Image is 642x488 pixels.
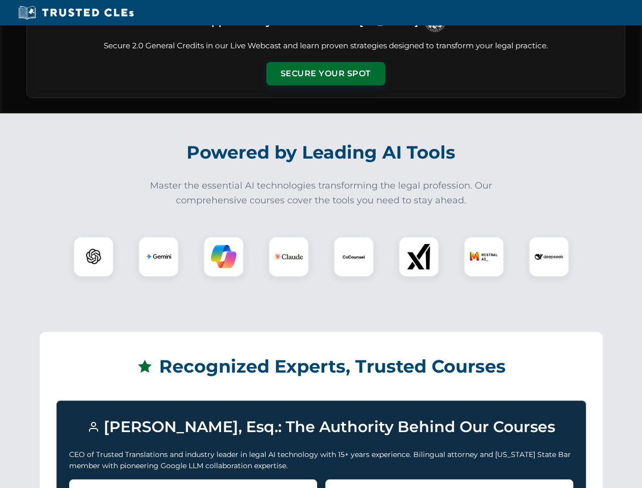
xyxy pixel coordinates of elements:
[274,242,303,271] img: Claude Logo
[341,244,366,269] img: CoCounsel Logo
[399,236,439,277] div: xAI
[79,242,108,271] img: ChatGPT Logo
[138,236,179,277] div: Gemini
[470,242,498,271] img: Mistral AI Logo
[39,40,613,52] p: Secure 2.0 General Credits in our Live Webcast and learn proven strategies designed to transform ...
[56,349,586,384] h2: Recognized Experts, Trusted Courses
[69,449,573,472] p: CEO of Trusted Translations and industry leader in legal AI technology with 15+ years experience....
[333,236,374,277] div: CoCounsel
[203,236,244,277] div: Copilot
[529,236,569,277] div: DeepSeek
[535,242,563,271] img: DeepSeek Logo
[266,62,385,85] button: Secure Your Spot
[143,178,499,208] p: Master the essential AI technologies transforming the legal profession. Our comprehensive courses...
[15,5,137,20] img: Trusted CLEs
[211,244,236,269] img: Copilot Logo
[73,236,114,277] div: ChatGPT
[146,244,171,269] img: Gemini Logo
[40,135,603,170] h2: Powered by Leading AI Tools
[406,244,432,269] img: xAI Logo
[268,236,309,277] div: Claude
[69,413,573,441] h3: [PERSON_NAME], Esq.: The Authority Behind Our Courses
[464,236,504,277] div: Mistral AI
